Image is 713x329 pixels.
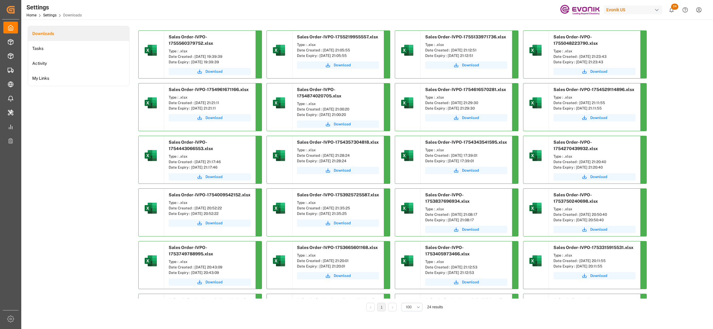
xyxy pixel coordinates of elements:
[462,279,479,285] span: Download
[553,253,635,258] div: Type : .xlsx
[169,68,251,75] button: Download
[425,61,507,69] button: Download
[334,273,351,278] span: Download
[671,4,678,10] span: 24
[400,148,415,163] img: microsoft-excel-2019--v1.png
[272,96,286,110] img: microsoft-excel-2019--v1.png
[425,192,470,204] span: Sales Order-IVPO-1753837696934.xlsx
[143,201,158,215] img: microsoft-excel-2019--v1.png
[272,43,286,58] img: microsoft-excel-2019--v1.png
[297,107,379,112] div: Date Created : [DATE] 21:00:20
[169,165,251,170] div: Date Expiry : [DATE] 21:17:46
[425,47,507,53] div: Date Created : [DATE] 21:12:51
[169,298,250,303] span: Sales Order-IVPO-1753234720461.xlsx
[28,26,129,41] a: Downloads
[169,100,251,106] div: Date Created : [DATE] 21:21:11
[377,303,386,311] li: 1
[169,159,251,165] div: Date Created : [DATE] 21:17:46
[425,114,507,121] a: Download
[425,259,507,264] div: Type : .xlsx
[28,41,129,56] li: Tasks
[553,106,635,111] div: Date Expiry : [DATE] 21:11:55
[169,34,213,46] span: Sales Order-IVPO-1755560379752.xlsx
[143,254,158,268] img: microsoft-excel-2019--v1.png
[425,42,507,47] div: Type : .xlsx
[528,201,543,215] img: microsoft-excel-2019--v1.png
[297,121,379,128] button: Download
[400,96,415,110] img: microsoft-excel-2019--v1.png
[143,148,158,163] img: microsoft-excel-2019--v1.png
[401,303,422,311] button: open menu
[553,59,635,65] div: Date Expiry : [DATE] 21:23:43
[169,200,251,205] div: Type : .xlsx
[590,174,607,180] span: Download
[553,68,635,75] a: Download
[334,121,351,127] span: Download
[297,219,379,227] button: Download
[425,158,507,164] div: Date Expiry : [DATE] 17:39:01
[43,13,57,17] a: Settings
[553,264,635,269] div: Date Expiry : [DATE] 20:11:55
[169,59,251,65] div: Date Expiry : [DATE] 19:39:39
[553,165,635,170] div: Date Expiry : [DATE] 21:20:40
[553,159,635,165] div: Date Created : [DATE] 21:20:40
[366,303,375,311] li: Previous Page
[169,106,251,111] div: Date Expiry : [DATE] 21:21:11
[388,303,397,311] li: Next Page
[169,173,251,180] button: Download
[169,219,251,227] button: Download
[553,95,635,100] div: Type : .xlsx
[425,278,507,286] a: Download
[528,254,543,268] img: microsoft-excel-2019--v1.png
[297,192,379,197] span: Sales Order-IVPO-1753925725587.xlsx
[169,48,251,54] div: Type : .xlsx
[334,220,351,226] span: Download
[553,173,635,180] button: Download
[553,192,598,204] span: Sales Order-IVPO-1753750240698.xlsx
[26,13,36,17] a: Home
[297,61,379,69] a: Download
[400,43,415,58] img: microsoft-excel-2019--v1.png
[28,71,129,86] a: My Links
[297,158,379,164] div: Date Expiry : [DATE] 21:28:24
[297,200,379,205] div: Type : .xlsx
[425,153,507,158] div: Date Created : [DATE] 17:39:01
[297,245,378,250] span: Sales Order-IVPO-1753665601168.xlsx
[297,112,379,117] div: Date Expiry : [DATE] 21:00:20
[272,201,286,215] img: microsoft-excel-2019--v1.png
[205,174,222,180] span: Download
[425,167,507,174] button: Download
[381,305,383,310] a: 1
[272,254,286,268] img: microsoft-excel-2019--v1.png
[425,226,507,233] a: Download
[425,100,507,106] div: Date Created : [DATE] 21:29:30
[28,56,129,71] a: Activity
[553,114,635,121] a: Download
[553,154,635,159] div: Type : .xlsx
[427,305,443,309] span: 24 results
[528,148,543,163] img: microsoft-excel-2019--v1.png
[169,211,251,216] div: Date Expiry : [DATE] 20:52:22
[169,95,251,100] div: Type : .xlsx
[400,254,415,268] img: microsoft-excel-2019--v1.png
[553,87,634,92] span: Sales Order-IVPO-1754529114896.xlsx
[297,34,378,39] span: Sales Order-IVPO-1755219955557.xlsx
[425,217,507,223] div: Date Expiry : [DATE] 21:08:17
[297,272,379,279] button: Download
[169,278,251,286] a: Download
[425,270,507,275] div: Date Expiry : [DATE] 21:12:53
[297,87,341,98] span: Sales Order-IVPO-1754874020705.xlsx
[553,140,598,151] span: Sales Order-IVPO-1754270439932.xlsx
[553,217,635,223] div: Date Expiry : [DATE] 20:50:40
[297,167,379,174] a: Download
[425,212,507,217] div: Date Created : [DATE] 21:08:17
[205,69,222,74] span: Download
[553,298,598,309] span: Sales Order-IVPO-1753060075630.xlsx
[297,153,379,158] div: Date Created : [DATE] 21:28:24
